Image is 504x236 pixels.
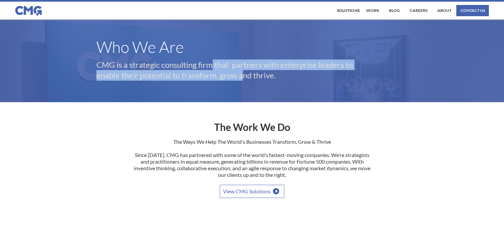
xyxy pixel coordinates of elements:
a: Careers [408,5,429,16]
a: About [435,5,453,16]
h2: The Work We Do [133,115,371,132]
h1: Who We Are [96,41,408,53]
a: Blog [387,5,401,16]
a: View CMG Solutions [220,185,284,198]
a: work [364,5,380,16]
p: CMG is a strategic consulting firm that partners with enterprise leaders to enable their potentia... [96,59,375,81]
p: The Ways We Help The World's Businesses Transform, Grow & Thrive Since [DATE], CMG has partnered ... [133,138,371,185]
div: Solutions [337,9,359,13]
div: contact us [460,9,485,13]
img: CMG logo in blue. [15,6,42,16]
